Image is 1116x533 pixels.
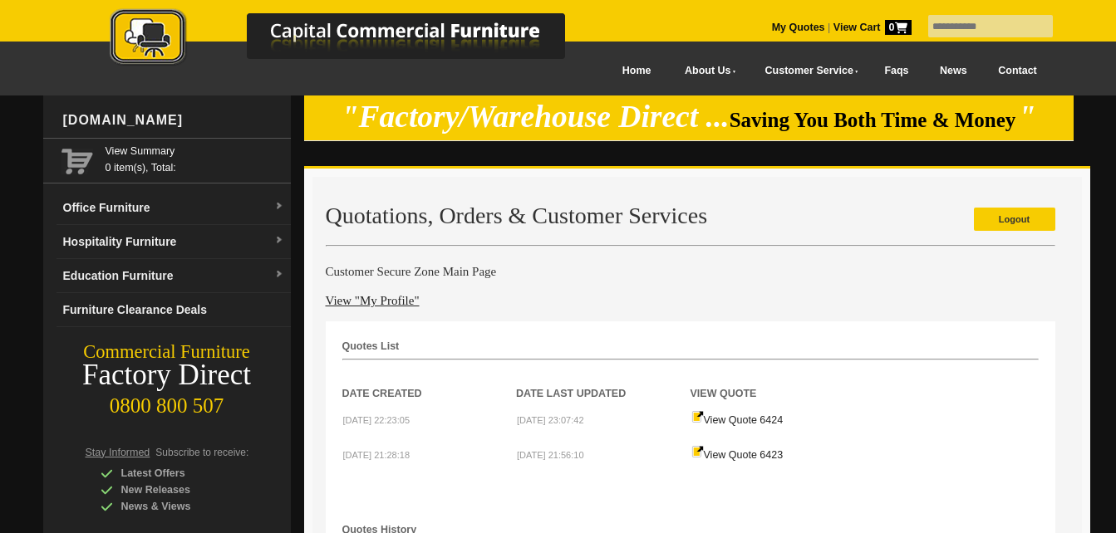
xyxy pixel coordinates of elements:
span: Subscribe to receive: [155,447,248,458]
div: News & Views [101,498,258,515]
h2: Quotations, Orders & Customer Services [326,203,1055,228]
span: Stay Informed [86,447,150,458]
a: Contact [982,52,1052,90]
span: Saving You Both Time & Money [730,109,1016,131]
em: " [1019,100,1036,134]
div: Latest Offers [101,465,258,482]
th: View Quote [691,360,865,402]
img: dropdown [274,270,284,280]
div: Commercial Furniture [43,340,291,364]
h4: Customer Secure Zone Main Page [326,263,1055,280]
a: View "My Profile" [326,294,420,307]
a: Office Furnituredropdown [57,191,291,225]
div: Factory Direct [43,364,291,387]
small: [DATE] 23:07:42 [517,415,584,425]
strong: View Cart [833,22,912,33]
div: 0800 800 507 [43,386,291,418]
div: [DOMAIN_NAME] [57,95,291,145]
span: 0 item(s), Total: [106,143,284,174]
th: Date Last Updated [516,360,691,402]
a: View Summary [106,143,284,159]
span: 0 [885,20,912,35]
em: "Factory/Warehouse Direct ... [342,100,730,134]
img: dropdown [274,202,284,212]
img: Quote-icon [691,410,704,423]
a: Hospitality Furnituredropdown [57,225,291,259]
a: View Quote 6424 [691,414,784,426]
a: About Us [666,52,746,90]
img: dropdown [274,236,284,246]
small: [DATE] 21:28:18 [343,450,411,460]
th: Date Created [342,360,517,402]
a: Furniture Clearance Deals [57,293,291,327]
a: My Quotes [772,22,825,33]
div: New Releases [101,482,258,498]
a: View Quote 6423 [691,449,784,461]
strong: Quotes List [342,340,400,352]
small: [DATE] 21:56:10 [517,450,584,460]
small: [DATE] 22:23:05 [343,415,411,425]
img: Quote-icon [691,445,704,458]
a: Logout [974,208,1055,231]
a: News [924,52,982,90]
a: View Cart0 [830,22,911,33]
a: Education Furnituredropdown [57,259,291,293]
a: Faqs [869,52,925,90]
a: Customer Service [746,52,868,90]
img: Capital Commercial Furniture Logo [64,8,646,69]
a: Capital Commercial Furniture Logo [64,8,646,74]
